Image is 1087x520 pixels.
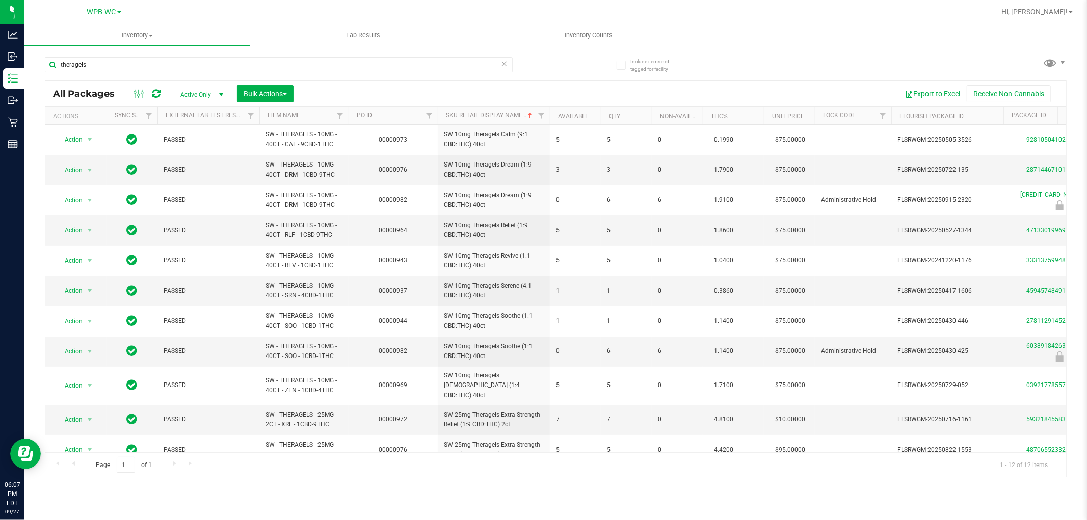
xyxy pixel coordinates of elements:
span: In Sync [127,162,138,177]
span: Action [56,413,83,427]
span: 1 [556,316,595,326]
span: SW 10mg Theragels Dream (1:9 CBD:THC) 40ct [444,160,544,179]
span: Action [56,163,83,177]
span: select [84,284,96,298]
span: FLSRWGM-20250430-446 [897,316,997,326]
span: SW 10mg Theragels Relief (1:9 CBD:THC) 40ct [444,221,544,240]
a: 4594574849186912 [1026,287,1083,294]
span: FLSRWGM-20250417-1606 [897,286,997,296]
span: Lab Results [332,31,394,40]
a: Filter [533,107,550,124]
span: $95.00000 [770,443,810,457]
a: Qty [609,113,620,120]
button: Receive Non-Cannabis [967,85,1051,102]
span: 0 [658,226,697,235]
span: $75.00000 [770,162,810,177]
a: Inventory Counts [476,24,702,46]
span: 3 [556,165,595,175]
span: 1 [556,286,595,296]
inline-svg: Retail [8,117,18,127]
a: 00000973 [379,136,408,143]
iframe: Resource center [10,439,41,469]
span: FLSRWGM-20250430-425 [897,346,997,356]
span: Action [56,314,83,329]
a: Non-Available [660,113,705,120]
span: SW 10mg Theragels Revive (1:1 CBD:THC) 40ct [444,251,544,270]
button: Export to Excel [898,85,967,102]
span: PASSED [164,165,253,175]
span: SW - THERAGELS - 10MG - 40CT - SOO - 1CBD-1THC [266,311,342,331]
inline-svg: Inventory [8,73,18,84]
span: FLSRWGM-20250505-3526 [897,135,997,145]
span: $75.00000 [770,253,810,268]
span: In Sync [127,284,138,298]
span: SW 25mg Theragels Extra Strength Relief (1:9 CBD:THC) 2ct [444,410,544,429]
a: 3331375994873032 [1026,257,1083,264]
span: PASSED [164,346,253,356]
a: Sync Status [115,112,154,119]
span: SW 10mg Theragels Soothe (1:1 CBD:THC) 40ct [444,342,544,361]
span: SW 10mg Theragels [DEMOGRAPHIC_DATA] (1:4 CBD:THC) 40ct [444,371,544,400]
span: In Sync [127,253,138,267]
span: SW 25mg Theragels Extra Strength Relief (1:9 CBD:THC) 40ct [444,440,544,459]
span: 0 [556,346,595,356]
a: Unit Price [772,113,804,120]
span: WPB WC [87,8,116,16]
span: $75.00000 [770,314,810,329]
a: Package ID [1012,112,1046,119]
a: Filter [332,107,349,124]
span: FLSRWGM-20250527-1344 [897,226,997,235]
span: FLSRWGM-20250729-052 [897,380,997,390]
span: 1.1400 [709,344,738,359]
span: select [84,223,96,237]
span: Inventory Counts [551,31,627,40]
span: Hi, [PERSON_NAME]! [1001,8,1068,16]
span: 1 - 12 of 12 items [992,457,1056,472]
span: 5 [607,256,646,265]
span: 5 [556,380,595,390]
span: In Sync [127,344,138,358]
span: 5 [607,380,646,390]
inline-svg: Inbound [8,51,18,62]
a: 4870655233209201 [1026,446,1083,453]
span: In Sync [127,412,138,426]
span: 0 [658,380,697,390]
span: Action [56,284,83,298]
span: select [84,163,96,177]
span: 1.8600 [709,223,738,238]
a: 4713301996953806 [1026,227,1083,234]
span: 1.9100 [709,193,738,207]
button: Bulk Actions [237,85,294,102]
span: FLSRWGM-20250915-2320 [897,195,997,205]
span: Action [56,193,83,207]
span: SW - THERAGELS - 10MG - 40CT - DRM - 1CBD-9THC [266,190,342,210]
span: Inventory [24,31,250,40]
a: 00000937 [379,287,408,294]
div: Actions [53,113,102,120]
a: 00000976 [379,166,408,173]
span: Bulk Actions [244,90,287,98]
span: select [84,132,96,147]
span: PASSED [164,256,253,265]
a: 00000982 [379,196,408,203]
span: 0 [658,316,697,326]
span: 6 [607,346,646,356]
span: SW - THERAGELS - 25MG - 40CT - XRL - 1CBD-9THC [266,440,342,459]
a: 00000944 [379,317,408,324]
span: In Sync [127,378,138,392]
span: select [84,443,96,457]
span: Include items not tagged for facility [630,58,681,73]
input: 1 [117,457,135,473]
span: 1.1400 [709,314,738,329]
span: Action [56,132,83,147]
span: SW 10mg Theragels Dream (1:9 CBD:THC) 40ct [444,190,544,210]
span: All Packages [53,88,125,99]
span: In Sync [127,132,138,147]
span: 5 [607,445,646,455]
a: Available [558,113,589,120]
span: 5 [607,135,646,145]
span: 0 [658,286,697,296]
span: PASSED [164,445,253,455]
span: Action [56,378,83,393]
span: 0.1990 [709,132,738,147]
